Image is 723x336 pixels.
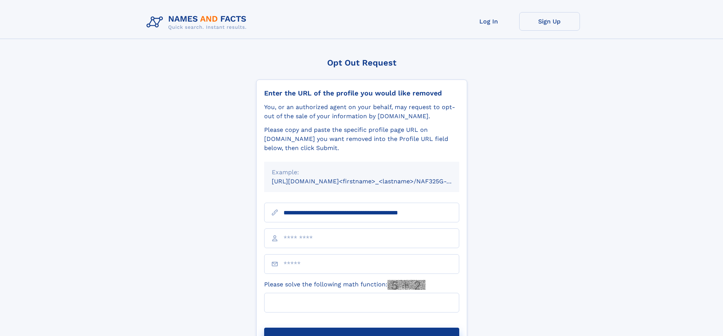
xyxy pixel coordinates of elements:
div: Example: [272,168,452,177]
div: Enter the URL of the profile you would like removed [264,89,459,97]
div: Please copy and paste the specific profile page URL on [DOMAIN_NAME] you want removed into the Pr... [264,125,459,153]
a: Sign Up [519,12,580,31]
div: Opt Out Request [256,58,467,67]
img: Logo Names and Facts [143,12,253,33]
small: [URL][DOMAIN_NAME]<firstname>_<lastname>/NAF325G-xxxxxxxx [272,178,474,185]
label: Please solve the following math function: [264,280,425,290]
a: Log In [458,12,519,31]
div: You, or an authorized agent on your behalf, may request to opt-out of the sale of your informatio... [264,103,459,121]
